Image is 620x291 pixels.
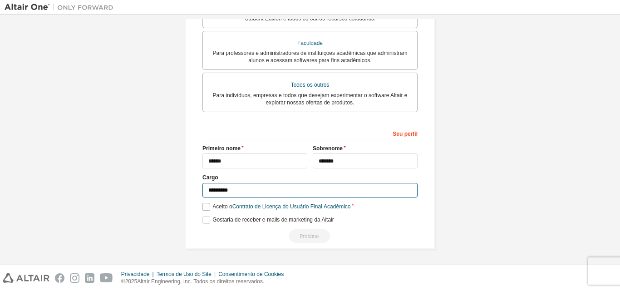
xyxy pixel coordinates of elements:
font: Consentimento de Cookies [218,271,284,277]
font: Termos de Uso do Site [157,271,212,277]
font: Sobrenome [313,145,343,152]
font: Para indivíduos, empresas e todos que desejam experimentar o software Altair e explorar nossas of... [213,92,408,106]
font: Para alunos atualmente matriculados que desejam acessar o pacote gratuito Altair Student Edition ... [211,8,409,22]
img: altair_logo.svg [3,273,49,283]
font: Todos os outros [291,82,330,88]
img: instagram.svg [70,273,79,283]
font: Seu perfil [393,131,418,137]
font: Para professores e administradores de instituições acadêmicas que administram alunos e acessam so... [213,50,408,64]
font: Primeiro nome [202,145,241,152]
font: 2025 [125,278,138,285]
div: Read and acccept EULA to continue [202,229,418,243]
img: linkedin.svg [85,273,94,283]
font: Cargo [202,174,218,181]
img: Altair Um [5,3,118,12]
font: Privacidade [121,271,150,277]
img: facebook.svg [55,273,64,283]
font: Acadêmico [324,203,350,210]
font: Contrato de Licença do Usuário Final [232,203,322,210]
font: Gostaria de receber e-mails de marketing da Altair [212,217,334,223]
font: © [121,278,125,285]
font: Altair Engineering, Inc. Todos os direitos reservados. [137,278,264,285]
font: Faculdade [297,40,323,46]
font: Aceito o [212,203,232,210]
img: youtube.svg [100,273,113,283]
